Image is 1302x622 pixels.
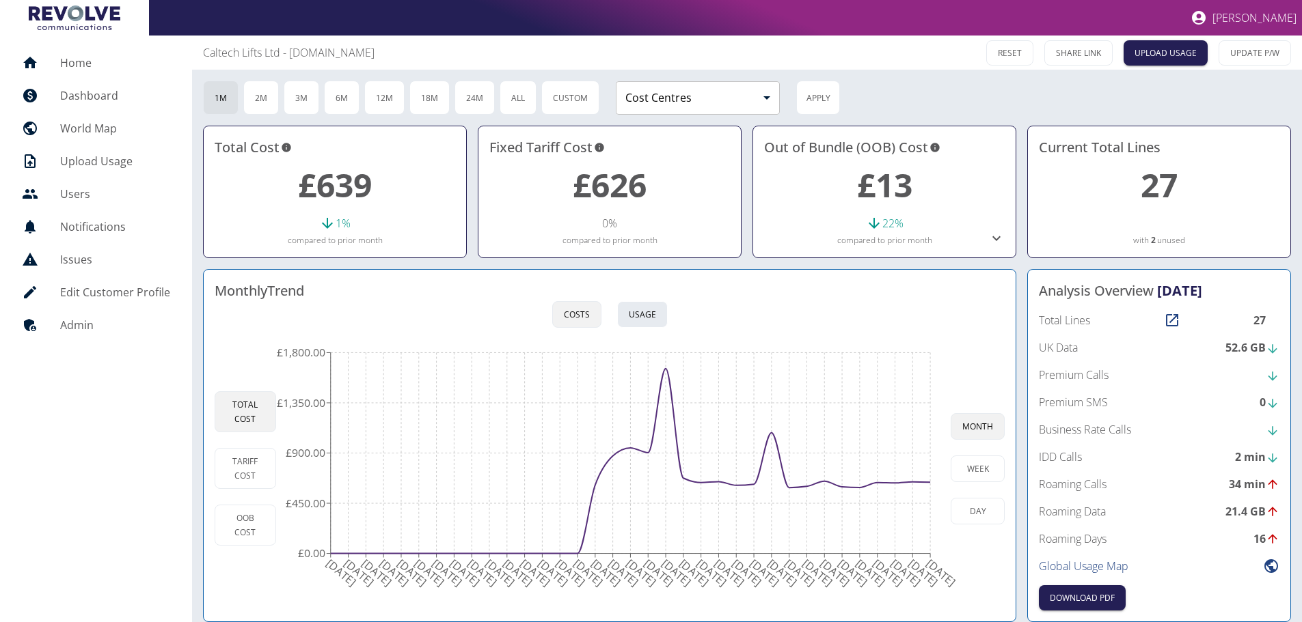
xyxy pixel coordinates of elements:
[1039,339,1279,356] a: UK Data52.6 GB
[359,556,394,589] tspan: [DATE]
[341,556,377,589] tspan: [DATE]
[1253,531,1279,547] div: 16
[1039,558,1128,574] p: Global Usage Map
[11,145,181,178] a: Upload Usage
[60,153,170,169] h5: Upload Usage
[764,137,1005,158] h4: Out of Bundle (OOB) Cost
[376,556,411,589] tspan: [DATE]
[1225,339,1279,356] div: 52.6 GB
[817,556,853,589] tspan: [DATE]
[1039,312,1090,328] p: Total Lines
[800,556,835,589] tspan: [DATE]
[1039,476,1107,492] p: Roaming Calls
[1260,394,1279,410] div: 0
[297,546,325,561] tspan: £0.00
[11,46,181,79] a: Home
[694,556,729,589] tspan: [DATE]
[986,40,1033,66] button: RESET
[11,309,181,341] a: Admin
[857,162,912,207] a: £13
[951,498,1005,524] button: day
[284,81,319,115] button: 3M
[285,445,325,460] tspan: £900.00
[930,137,940,158] svg: Costs outside of your fixed tariff
[489,137,730,158] h4: Fixed Tariff Cost
[60,87,170,104] h5: Dashboard
[489,234,730,246] p: compared to prior month
[215,137,455,158] h4: Total Cost
[552,301,601,328] button: Costs
[1039,312,1279,328] a: Total Lines27
[658,556,694,589] tspan: [DATE]
[888,556,923,589] tspan: [DATE]
[243,81,279,115] button: 2M
[1039,503,1106,520] p: Roaming Data
[1151,234,1156,246] a: 2
[1039,476,1279,492] a: Roaming Calls34 min
[1039,449,1082,465] p: IDD Calls
[281,137,292,158] svg: This is the total charges incurred over 1 months
[588,556,623,589] tspan: [DATE]
[1039,558,1279,574] a: Global Usage Map
[1039,394,1279,410] a: Premium SMS0
[203,44,375,61] a: Caltech Lifts Ltd - [DOMAIN_NAME]
[1039,339,1078,356] p: UK Data
[906,556,941,589] tspan: [DATE]
[411,556,447,589] tspan: [DATE]
[1235,449,1279,465] div: 2 min
[617,301,668,328] button: Usage
[594,137,605,158] svg: This is your recurring contracted cost
[285,496,325,511] tspan: £450.00
[606,556,641,589] tspan: [DATE]
[1141,162,1178,207] a: 27
[1185,4,1302,31] button: [PERSON_NAME]
[951,455,1005,482] button: week
[323,556,359,589] tspan: [DATE]
[1039,394,1108,410] p: Premium SMS
[482,556,517,589] tspan: [DATE]
[641,556,677,589] tspan: [DATE]
[215,281,304,301] h4: Monthly Trend
[11,210,181,243] a: Notifications
[215,234,455,246] p: compared to prior month
[1039,449,1279,465] a: IDD Calls2 min
[1039,367,1109,383] p: Premium Calls
[1219,40,1291,66] button: UPDATE P/W
[60,317,170,333] h5: Admin
[215,505,276,546] button: OOB Cost
[1039,531,1279,547] a: Roaming Days16
[1039,421,1279,438] a: Business Rate Calls
[364,81,405,115] button: 12M
[60,120,170,137] h5: World Map
[623,556,659,589] tspan: [DATE]
[29,5,120,30] img: Logo
[60,55,170,71] h5: Home
[324,81,360,115] button: 6M
[602,215,617,231] p: 0 %
[764,556,800,589] tspan: [DATE]
[729,556,765,589] tspan: [DATE]
[336,215,351,231] p: 1 %
[1229,476,1279,492] div: 34 min
[570,556,606,589] tspan: [DATE]
[276,345,325,360] tspan: £1,800.00
[11,243,181,276] a: Issues
[215,448,276,489] button: Tariff Cost
[1039,137,1279,158] h4: Current Total Lines
[500,81,537,115] button: All
[464,556,500,589] tspan: [DATE]
[882,215,904,231] p: 22 %
[796,81,840,115] button: Apply
[60,251,170,268] h5: Issues
[517,556,553,589] tspan: [DATE]
[746,556,782,589] tspan: [DATE]
[951,413,1005,440] button: month
[447,556,483,589] tspan: [DATE]
[1225,503,1279,520] div: 21.4 GB
[1039,531,1107,547] p: Roaming Days
[215,391,276,432] button: Total Cost
[409,81,450,115] button: 18M
[1039,234,1279,246] p: with unused
[455,81,495,115] button: 24M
